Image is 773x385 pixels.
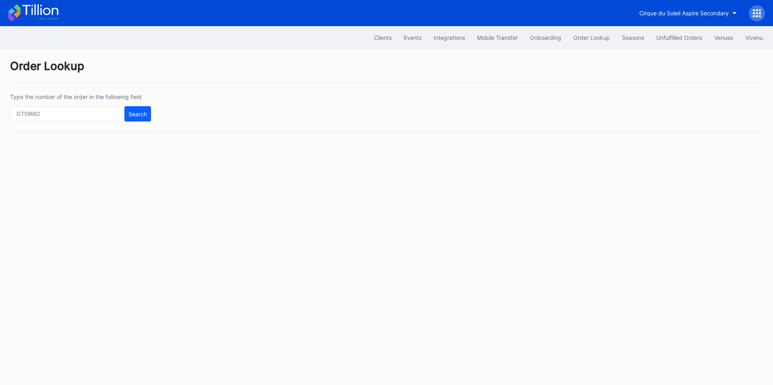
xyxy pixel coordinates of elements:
[368,30,398,45] button: Clients
[530,34,561,41] div: Onboarding
[633,6,743,21] button: Cirque du Soleil Aspire Secondary
[616,30,650,45] button: Seasons
[404,34,422,41] div: Events
[374,34,392,41] div: Clients
[124,106,151,121] button: Search
[745,34,763,41] div: Vivenu
[622,34,644,41] div: Seasons
[10,106,122,121] input: GT59662
[739,30,769,45] button: Vivenu
[714,34,733,41] div: Venues
[10,59,763,83] div: Order Lookup
[471,30,524,45] button: Mobile Transfer
[650,30,708,45] button: Unfulfilled Orders
[128,111,147,117] div: Search
[477,34,518,41] div: Mobile Transfer
[573,34,610,41] div: Order Lookup
[524,30,567,45] button: Onboarding
[708,30,739,45] button: Venues
[398,30,428,45] button: Events
[656,34,702,41] div: Unfulfilled Orders
[428,30,471,45] button: Integrations
[639,10,729,16] div: Cirque du Soleil Aspire Secondary
[567,30,616,45] button: Order Lookup
[10,93,151,100] div: Type the number of the order in the following field
[434,34,465,41] div: Integrations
